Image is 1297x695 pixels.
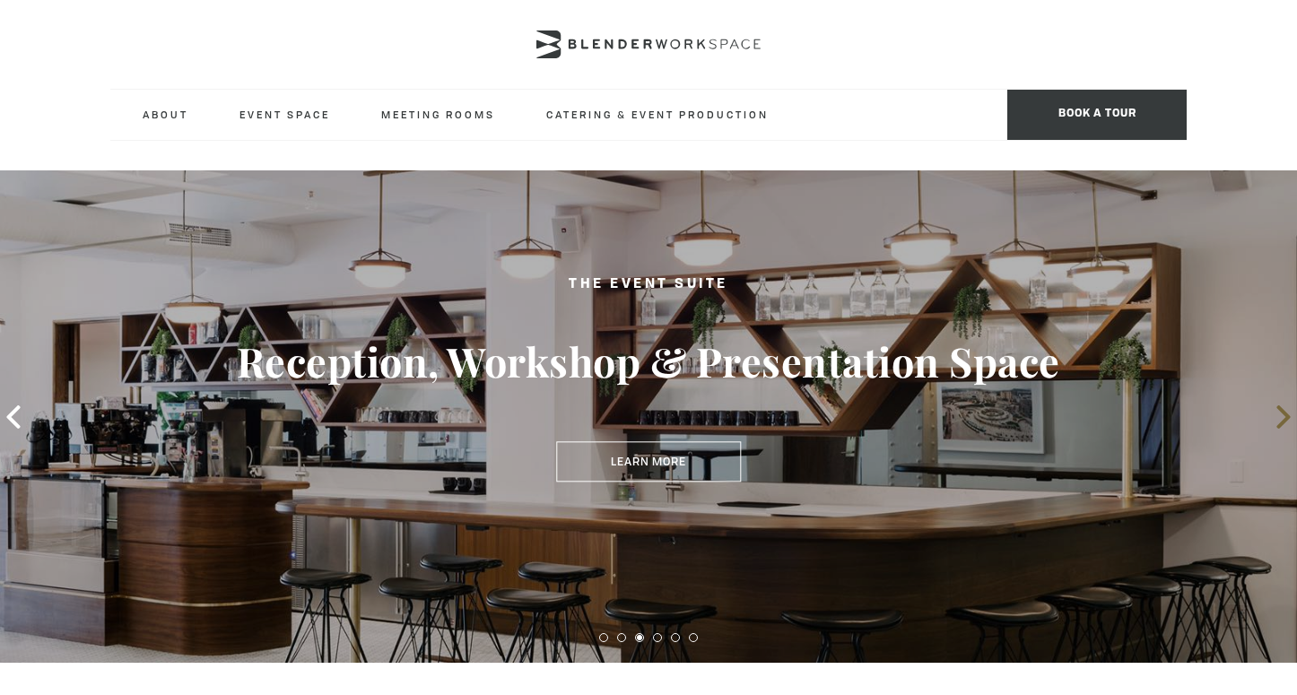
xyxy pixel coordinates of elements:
a: About [128,90,203,139]
a: Event Space [225,90,344,139]
a: Learn More [556,441,741,482]
a: Catering & Event Production [532,90,783,139]
span: Book a tour [1007,90,1187,140]
h3: Reception, Workshop & Presentation Space [65,336,1232,387]
h2: The Event Suite [65,274,1232,296]
a: Meeting Rooms [367,90,509,139]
